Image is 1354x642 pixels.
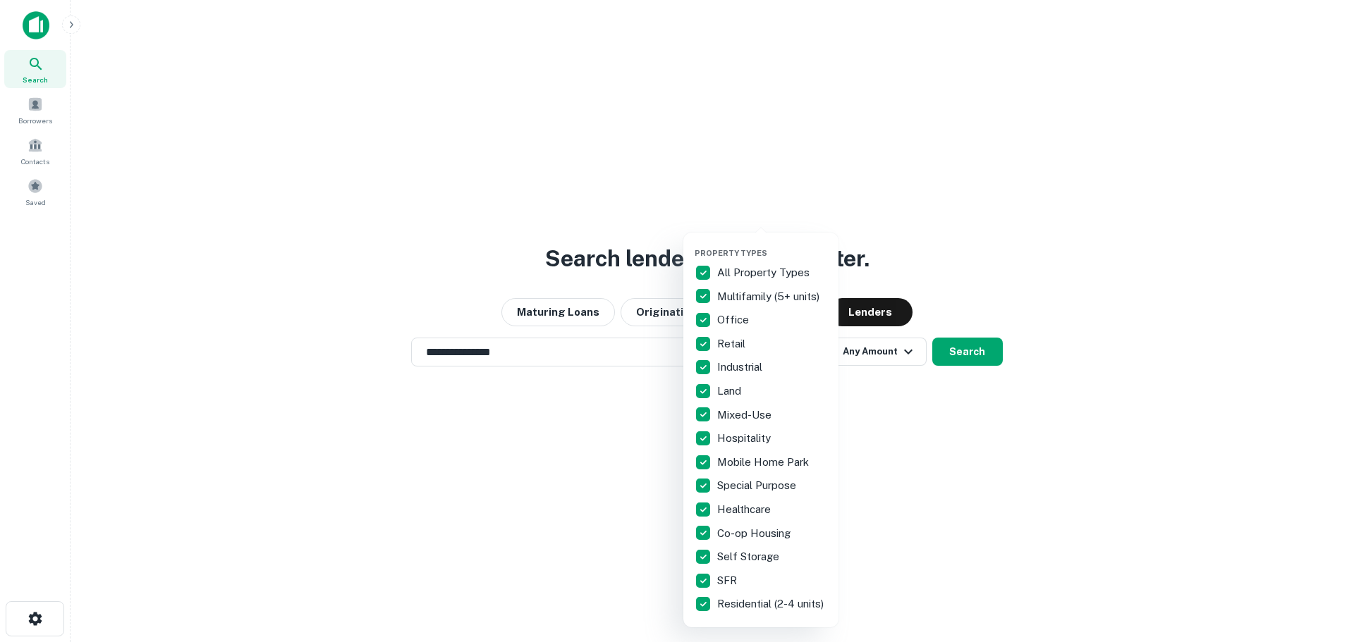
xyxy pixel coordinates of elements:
[1283,529,1354,597] iframe: Chat Widget
[717,454,812,471] p: Mobile Home Park
[717,477,799,494] p: Special Purpose
[717,548,782,565] p: Self Storage
[717,572,740,589] p: SFR
[717,501,774,518] p: Healthcare
[695,249,767,257] span: Property Types
[717,311,752,328] p: Office
[717,264,812,281] p: All Property Types
[717,359,765,376] p: Industrial
[717,383,744,400] p: Land
[717,525,793,542] p: Co-op Housing
[717,288,822,305] p: Multifamily (5+ units)
[717,407,774,424] p: Mixed-Use
[717,335,748,352] p: Retail
[717,595,827,612] p: Residential (2-4 units)
[717,430,774,447] p: Hospitality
